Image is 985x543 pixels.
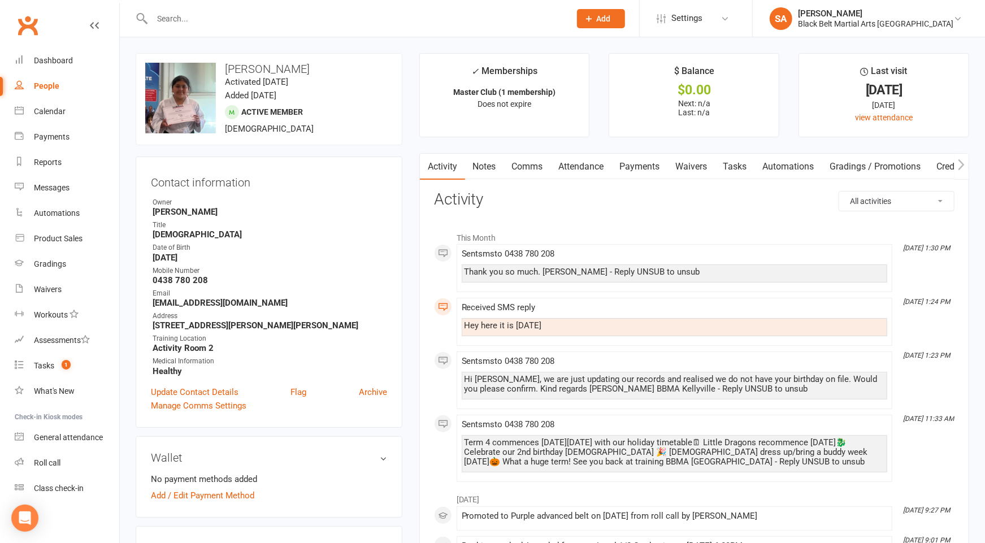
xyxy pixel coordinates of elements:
[225,77,288,87] time: Activated [DATE]
[151,451,387,464] h3: Wallet
[462,356,555,366] span: Sent sms to 0438 780 208
[671,6,702,31] span: Settings
[15,124,119,150] a: Payments
[34,158,62,167] div: Reports
[903,298,950,306] i: [DATE] 1:24 PM
[822,154,929,180] a: Gradings / Promotions
[34,132,70,141] div: Payments
[434,488,954,506] li: [DATE]
[668,154,715,180] a: Waivers
[149,11,562,27] input: Search...
[145,63,216,133] img: image1734660155.png
[551,154,612,180] a: Attendance
[15,476,119,501] a: Class kiosk mode
[462,303,887,312] div: Received SMS reply
[798,8,953,19] div: [PERSON_NAME]
[465,154,504,180] a: Notes
[809,99,958,111] div: [DATE]
[153,333,387,344] div: Training Location
[34,285,62,294] div: Waivers
[15,201,119,226] a: Automations
[861,64,908,84] div: Last visit
[153,275,387,285] strong: 0438 780 208
[153,343,387,353] strong: Activity Room 2
[153,207,387,217] strong: [PERSON_NAME]
[34,458,60,467] div: Roll call
[434,191,954,208] h3: Activity
[465,375,884,394] div: Hi [PERSON_NAME], we are just updating our records and realised we do not have your birthday on f...
[597,14,611,23] span: Add
[465,321,884,331] div: Hey here it is [DATE]
[15,99,119,124] a: Calendar
[153,229,387,240] strong: [DEMOGRAPHIC_DATA]
[462,419,555,429] span: Sent sms to 0438 780 208
[151,489,254,502] a: Add / Edit Payment Method
[11,505,38,532] div: Open Intercom Messenger
[153,311,387,322] div: Address
[14,11,42,40] a: Clubworx
[151,399,246,412] a: Manage Comms Settings
[504,154,551,180] a: Comms
[34,234,83,243] div: Product Sales
[153,366,387,376] strong: Healthy
[15,150,119,175] a: Reports
[471,64,537,85] div: Memberships
[15,379,119,404] a: What's New
[453,88,556,97] strong: Master Club (1 membership)
[15,328,119,353] a: Assessments
[34,336,90,345] div: Assessments
[798,19,953,29] div: Black Belt Martial Arts [GEOGRAPHIC_DATA]
[34,259,66,268] div: Gradings
[903,351,950,359] i: [DATE] 1:23 PM
[465,438,884,467] div: Term 4 commences [DATE][DATE] with our holiday timetable🗓 Little Dragons recommence [DATE]🐉 Celeb...
[34,386,75,396] div: What's New
[465,267,884,277] div: Thank you so much. [PERSON_NAME] - Reply UNSUB to unsub
[34,433,103,442] div: General attendance
[34,81,59,90] div: People
[153,288,387,299] div: Email
[153,197,387,208] div: Owner
[153,220,387,231] div: Title
[619,84,769,96] div: $0.00
[15,73,119,99] a: People
[471,66,479,77] i: ✓
[290,385,306,399] a: Flag
[15,450,119,476] a: Roll call
[674,64,714,84] div: $ Balance
[15,251,119,277] a: Gradings
[903,415,954,423] i: [DATE] 11:33 AM
[153,266,387,276] div: Mobile Number
[462,511,887,521] div: Promoted to Purple advanced belt on [DATE] from roll call by [PERSON_NAME]
[577,9,625,28] button: Add
[62,360,71,370] span: 1
[34,107,66,116] div: Calendar
[34,361,54,370] div: Tasks
[715,154,755,180] a: Tasks
[755,154,822,180] a: Automations
[612,154,668,180] a: Payments
[34,56,73,65] div: Dashboard
[434,226,954,244] li: This Month
[153,320,387,331] strong: [STREET_ADDRESS][PERSON_NAME][PERSON_NAME]
[153,298,387,308] strong: [EMAIL_ADDRESS][DOMAIN_NAME]
[15,226,119,251] a: Product Sales
[359,385,387,399] a: Archive
[145,63,393,75] h3: [PERSON_NAME]
[619,99,769,117] p: Next: n/a Last: n/a
[15,48,119,73] a: Dashboard
[153,242,387,253] div: Date of Birth
[34,208,80,218] div: Automations
[809,84,958,96] div: [DATE]
[478,99,531,108] span: Does not expire
[151,472,387,486] li: No payment methods added
[462,249,555,259] span: Sent sms to 0438 780 208
[225,124,314,134] span: [DEMOGRAPHIC_DATA]
[241,107,303,116] span: Active member
[15,302,119,328] a: Workouts
[15,425,119,450] a: General attendance kiosk mode
[34,310,68,319] div: Workouts
[225,90,276,101] time: Added [DATE]
[151,385,238,399] a: Update Contact Details
[855,113,913,122] a: view attendance
[903,506,950,514] i: [DATE] 9:27 PM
